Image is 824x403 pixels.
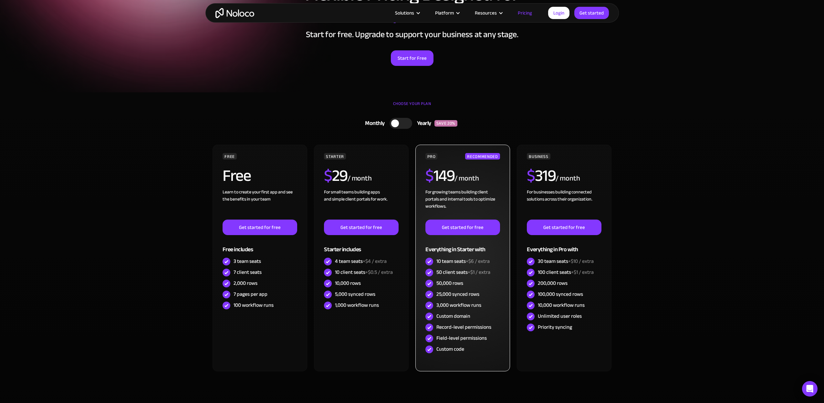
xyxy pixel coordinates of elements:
[436,302,481,309] div: 3,000 workflow runs
[466,256,490,266] span: +$6 / extra
[357,119,390,128] div: Monthly
[234,302,274,309] div: 100 workflow runs
[465,153,500,160] div: RECOMMENDED
[436,324,491,331] div: Record-level permissions
[324,189,398,220] div: For small teams building apps and simple client portals for work. ‍
[324,153,346,160] div: STARTER
[556,173,580,184] div: / month
[324,160,332,191] span: $
[348,173,372,184] div: / month
[324,235,398,256] div: Starter includes
[335,302,379,309] div: 1,000 workflow runs
[335,258,387,265] div: 4 team seats
[212,30,612,39] h2: Start for free. Upgrade to support your business at any stage.
[223,235,297,256] div: Free includes
[391,50,433,66] a: Start for Free
[454,173,479,184] div: / month
[527,168,556,184] h2: 319
[223,220,297,235] a: Get started for free
[538,302,585,309] div: 10,000 workflow runs
[568,256,594,266] span: +$10 / extra
[538,324,572,331] div: Priority syncing
[548,7,569,19] a: Login
[387,9,427,17] div: Solutions
[468,267,490,277] span: +$1 / extra
[571,267,594,277] span: +$1 / extra
[215,8,254,18] a: home
[427,9,467,17] div: Platform
[234,280,257,287] div: 2,000 rows
[234,291,267,298] div: 7 pages per app
[475,9,497,17] div: Resources
[324,220,398,235] a: Get started for free
[538,280,568,287] div: 200,000 rows
[335,269,393,276] div: 10 client seats
[234,269,262,276] div: 7 client seats
[363,256,387,266] span: +$4 / extra
[436,346,464,353] div: Custom code
[527,220,601,235] a: Get started for free
[425,168,454,184] h2: 149
[425,160,433,191] span: $
[425,153,437,160] div: PRO
[527,235,601,256] div: Everything in Pro with
[365,267,393,277] span: +$0.5 / extra
[538,269,594,276] div: 100 client seats
[527,160,535,191] span: $
[234,258,261,265] div: 3 team seats
[223,189,297,220] div: Learn to create your first app and see the benefits in your team ‍
[527,153,550,160] div: BUSINESS
[335,291,375,298] div: 5,000 synced rows
[335,280,361,287] div: 10,000 rows
[436,280,463,287] div: 50,000 rows
[412,119,434,128] div: Yearly
[802,381,818,397] div: Open Intercom Messenger
[436,291,479,298] div: 25,000 synced rows
[324,168,348,184] h2: 29
[425,189,500,220] div: For growing teams building client portals and internal tools to optimize workflows.
[436,335,487,342] div: Field-level permissions
[223,153,237,160] div: FREE
[395,9,414,17] div: Solutions
[425,220,500,235] a: Get started for free
[574,7,609,19] a: Get started
[538,258,594,265] div: 30 team seats
[538,291,583,298] div: 100,000 synced rows
[435,9,454,17] div: Platform
[538,313,582,320] div: Unlimited user roles
[436,313,470,320] div: Custom domain
[436,269,490,276] div: 50 client seats
[436,258,490,265] div: 10 team seats
[425,235,500,256] div: Everything in Starter with
[212,99,612,115] div: CHOOSE YOUR PLAN
[223,168,251,184] h2: Free
[527,189,601,220] div: For businesses building connected solutions across their organization. ‍
[467,9,510,17] div: Resources
[434,120,457,127] div: SAVE 20%
[510,9,540,17] a: Pricing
